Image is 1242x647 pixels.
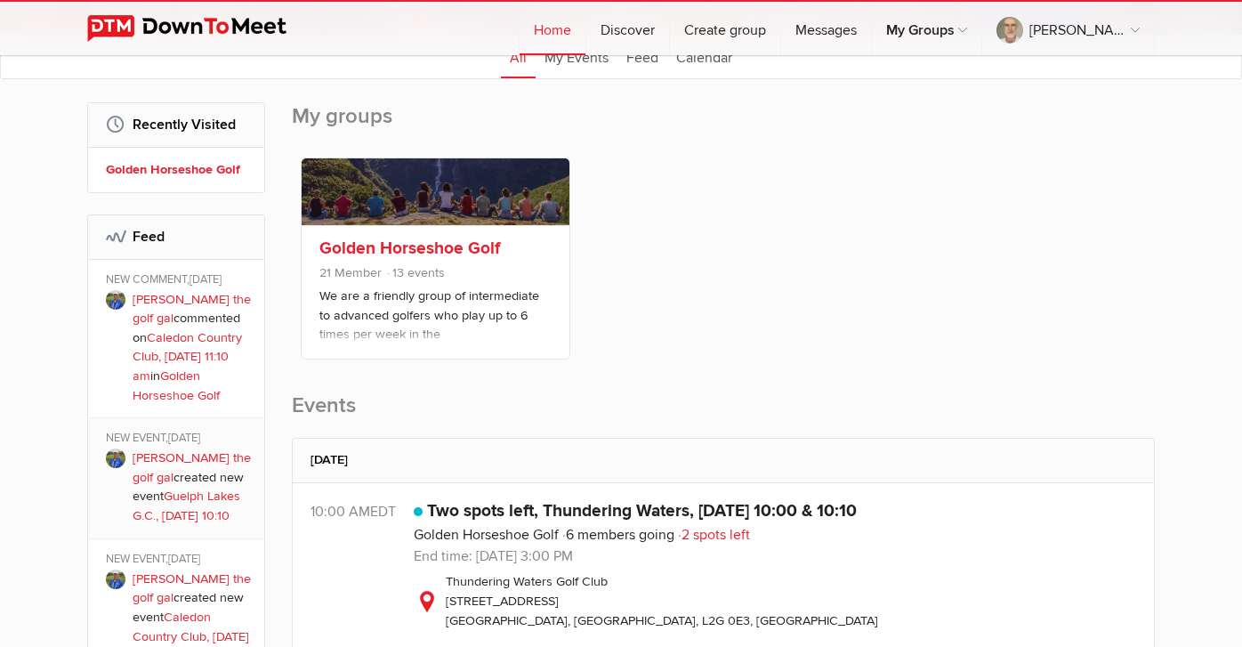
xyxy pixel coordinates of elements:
[106,160,252,180] a: Golden Horseshoe Golf
[106,103,246,146] h2: Recently Visited
[872,2,981,55] a: My Groups
[414,572,1136,630] div: Thundering Waters Golf Club [STREET_ADDRESS] [GEOGRAPHIC_DATA], [GEOGRAPHIC_DATA], L2G 0E3, [GEOG...
[168,552,200,566] span: [DATE]
[133,292,251,327] a: [PERSON_NAME] the golf gal
[106,431,252,449] div: NEW EVENT,
[133,368,220,403] a: Golden Horseshoe Golf
[586,2,669,55] a: Discover
[670,2,780,55] a: Create group
[982,2,1154,55] a: [PERSON_NAME]
[562,526,674,544] span: 6 members going
[133,330,242,384] a: Caledon Country Club, [DATE] 11:10 am
[106,272,252,290] div: NEW COMMENT,
[133,571,251,606] a: [PERSON_NAME] the golf gal
[87,15,314,42] img: DownToMeet
[133,450,251,485] a: [PERSON_NAME] the golf gal
[310,439,1136,481] h2: [DATE]
[520,2,585,55] a: Home
[133,449,252,525] p: created new event
[168,431,200,445] span: [DATE]
[385,265,445,280] span: 13 events
[133,290,252,406] p: commented on in
[310,501,414,522] div: 10:00 AM
[319,238,500,259] a: Golden Horseshoe Golf
[319,265,382,280] span: 21 Member
[190,272,222,287] span: [DATE]
[292,102,1155,149] h2: My groups
[319,287,552,376] p: We are a friendly group of intermediate to advanced golfers who play up to 6 times per week in th...
[427,500,857,522] a: Two spots left, Thundering Waters, [DATE] 10:00 & 10:10
[678,526,750,544] span: 2 spots left
[414,526,559,544] a: Golden Horseshoe Golf
[781,2,871,55] a: Messages
[106,215,246,258] h2: Feed
[106,552,252,570] div: NEW EVENT,
[414,547,573,565] span: End time: [DATE] 3:00 PM
[292,392,1155,438] h2: Events
[133,489,240,523] a: Guelph Lakes G.C., [DATE] 10:10
[370,503,396,521] span: America/Toronto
